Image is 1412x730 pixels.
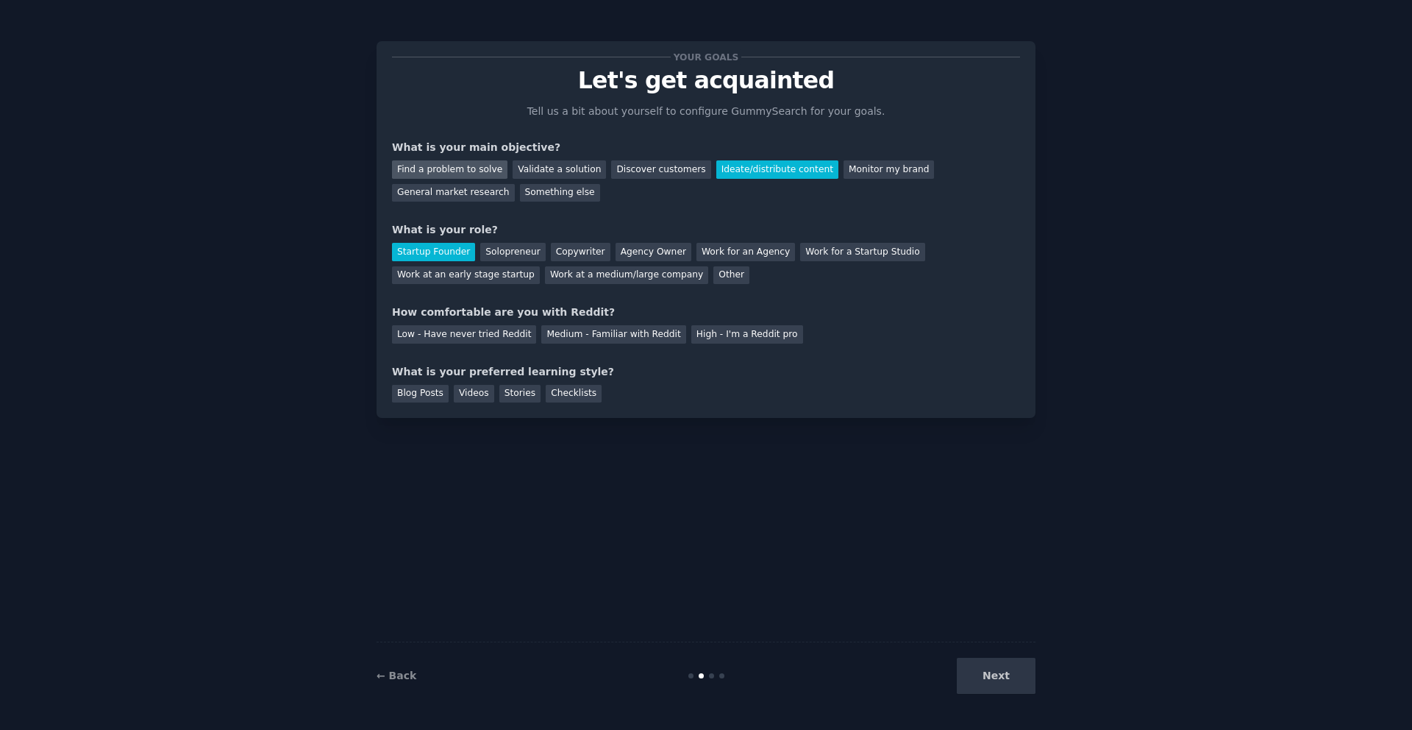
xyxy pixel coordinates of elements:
div: What is your main objective? [392,140,1020,155]
div: Discover customers [611,160,710,179]
span: Your goals [671,49,741,65]
div: Startup Founder [392,243,475,261]
div: Ideate/distribute content [716,160,838,179]
div: Low - Have never tried Reddit [392,325,536,344]
div: Work for an Agency [696,243,795,261]
div: Monitor my brand [844,160,934,179]
div: Blog Posts [392,385,449,403]
div: Work for a Startup Studio [800,243,924,261]
div: Validate a solution [513,160,606,179]
div: Medium - Familiar with Reddit [541,325,685,344]
div: How comfortable are you with Reddit? [392,305,1020,320]
div: Work at a medium/large company [545,266,708,285]
p: Let's get acquainted [392,68,1020,93]
a: ← Back [377,670,416,681]
div: Checklists [546,385,602,403]
p: Tell us a bit about yourself to configure GummySearch for your goals. [521,104,891,119]
div: Work at an early stage startup [392,266,540,285]
div: Solopreneur [480,243,545,261]
div: High - I'm a Reddit pro [691,325,803,344]
div: Find a problem to solve [392,160,507,179]
div: Agency Owner [616,243,691,261]
div: Something else [520,184,600,202]
div: What is your role? [392,222,1020,238]
div: Videos [454,385,494,403]
div: Stories [499,385,541,403]
div: Other [713,266,749,285]
div: General market research [392,184,515,202]
div: Copywriter [551,243,610,261]
div: What is your preferred learning style? [392,364,1020,380]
